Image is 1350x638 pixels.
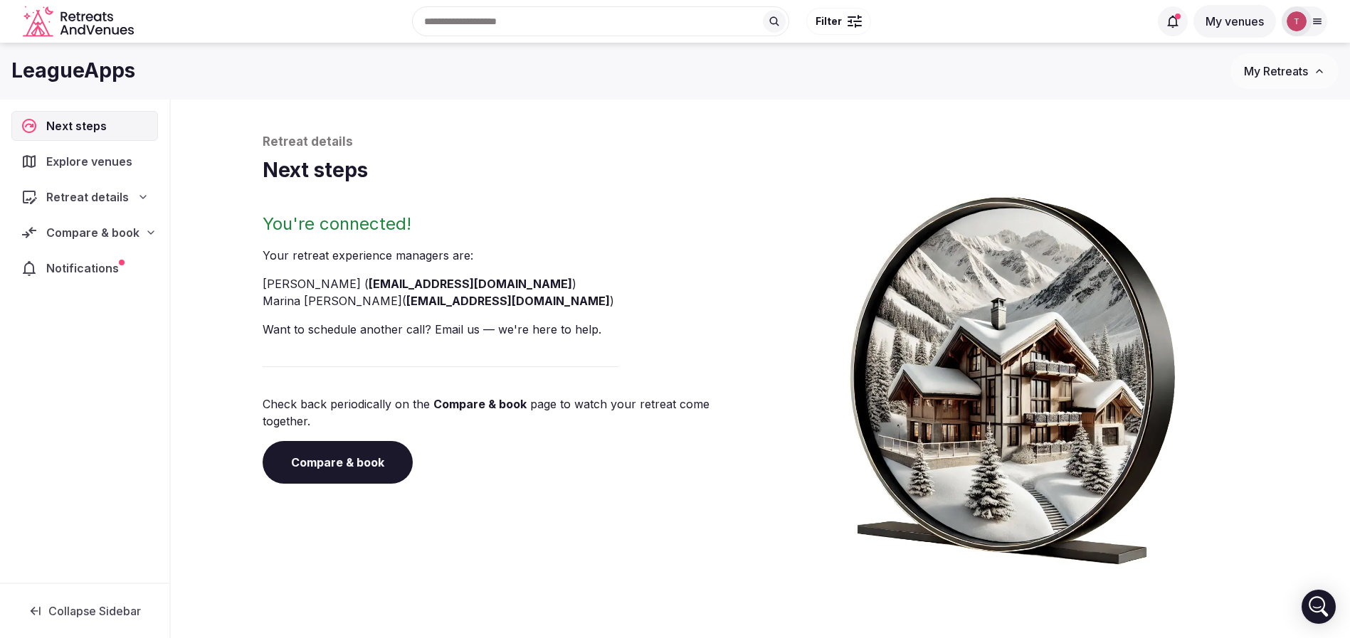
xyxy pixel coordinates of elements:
span: Next steps [46,117,112,134]
div: Open Intercom Messenger [1302,590,1336,624]
p: Your retreat experience manager s are : [263,247,755,264]
a: Explore venues [11,147,158,176]
button: My venues [1193,5,1276,38]
span: Collapse Sidebar [48,604,141,618]
button: My Retreats [1230,53,1339,89]
a: Compare & book [263,441,413,484]
a: [EMAIL_ADDRESS][DOMAIN_NAME] [369,277,572,291]
img: Thiago Martins [1287,11,1307,31]
a: Compare & book [433,397,527,411]
a: Next steps [11,111,158,141]
p: Check back periodically on the page to watch your retreat come together. [263,395,755,430]
button: Collapse Sidebar [11,595,158,627]
p: Want to schedule another call? Email us — we're here to help. [263,321,755,338]
h1: Next steps [263,156,1259,184]
span: My Retreats [1244,64,1308,78]
span: Explore venues [46,153,138,170]
li: [PERSON_NAME] ( ) [263,275,755,292]
a: Visit the homepage [23,6,137,38]
span: Filter [816,14,842,28]
a: [EMAIL_ADDRESS][DOMAIN_NAME] [406,294,610,308]
button: Filter [806,8,871,35]
span: Notifications [46,260,125,277]
li: Marina [PERSON_NAME] ( ) [263,292,755,309]
img: Winter chalet retreat in picture frame [823,184,1202,565]
h2: You're connected! [263,213,755,235]
span: Compare & book [46,224,139,241]
span: Retreat details [46,188,129,206]
a: Notifications [11,253,158,283]
a: My venues [1193,14,1276,28]
h1: LeagueApps [11,57,135,85]
p: Retreat details [263,134,1259,151]
svg: Retreats and Venues company logo [23,6,137,38]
